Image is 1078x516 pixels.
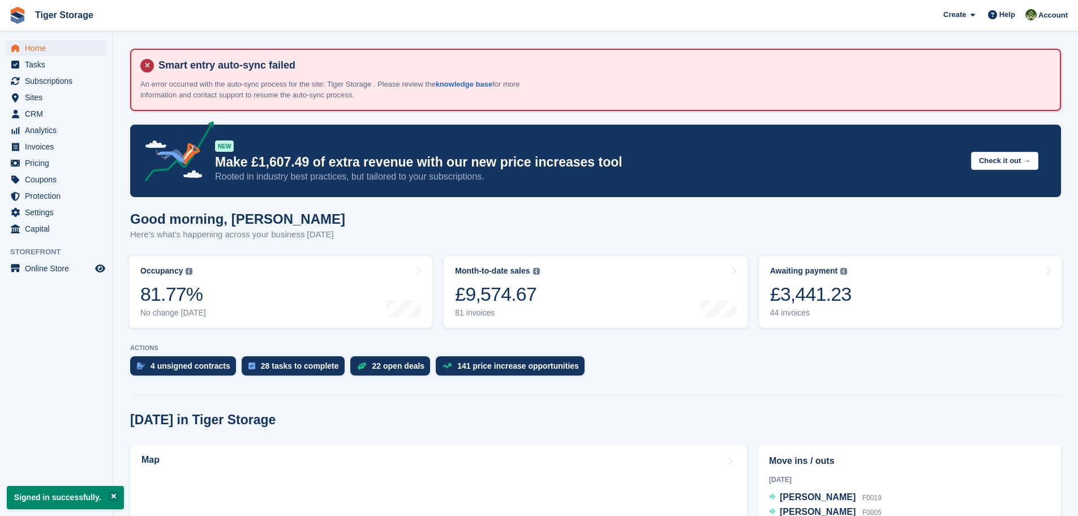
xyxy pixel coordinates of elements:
[140,283,206,306] div: 81.77%
[770,308,852,318] div: 44 invoices
[436,356,590,381] a: 141 price increase opportunities
[6,139,107,155] a: menu
[6,188,107,204] a: menu
[443,363,452,368] img: price_increase_opportunities-93ffe204e8149a01c8c9dc8f82e8f89637d9d84a8eef4429ea346261dce0b2c0.svg
[6,89,107,105] a: menu
[6,57,107,73] a: menu
[999,9,1015,20] span: Help
[242,356,350,381] a: 28 tasks to complete
[436,80,492,88] a: knowledge base
[971,152,1038,170] button: Check it out →
[770,266,838,276] div: Awaiting payment
[372,361,425,370] div: 22 open deals
[140,79,536,101] p: An error occurred with the auto-sync process for the site: Tiger Storage . Please review the for ...
[350,356,436,381] a: 22 open deals
[769,475,1050,485] div: [DATE]
[1025,9,1037,20] img: Matthew Ellwood
[261,361,339,370] div: 28 tasks to complete
[25,155,93,171] span: Pricing
[215,170,962,183] p: Rooted in industry best practices, but tailored to your subscriptions.
[10,246,113,258] span: Storefront
[130,344,1061,352] p: ACTIONS
[6,122,107,138] a: menu
[25,204,93,220] span: Settings
[455,266,530,276] div: Month-to-date sales
[137,363,145,369] img: contract_signature_icon-13c848040528278c33f63329250d36e43548de30e8caae1d1a13099fd9432cc5.svg
[6,40,107,56] a: menu
[140,266,183,276] div: Occupancy
[25,57,93,73] span: Tasks
[25,172,93,187] span: Coupons
[780,492,856,502] span: [PERSON_NAME]
[6,172,107,187] a: menu
[135,121,214,186] img: price-adjustments-announcement-icon-8257ccfd72463d97f412b2fc003d46551f7dbcb40ab6d574587a9cd5c0d94...
[25,261,93,276] span: Online Store
[759,256,1062,328] a: Awaiting payment £3,441.23 44 invoices
[25,73,93,89] span: Subscriptions
[6,261,107,276] a: menu
[130,211,345,227] h1: Good morning, [PERSON_NAME]
[1038,10,1068,21] span: Account
[6,73,107,89] a: menu
[6,204,107,220] a: menu
[25,221,93,237] span: Capital
[6,106,107,122] a: menu
[215,154,962,170] p: Make £1,607.49 of extra revenue with our new price increases tool
[141,455,160,465] h2: Map
[6,155,107,171] a: menu
[6,221,107,237] a: menu
[151,361,230,370] div: 4 unsigned contracts
[31,6,98,24] a: Tiger Storage
[129,256,432,328] a: Occupancy 81.77% No change [DATE]
[7,486,124,509] p: Signed in successfully.
[154,59,1051,72] h4: Smart entry auto-sync failed
[943,9,966,20] span: Create
[248,363,255,369] img: task-75834270c22a3079a89374b754ae025e5fb1db73e45f91037f5363f120a921f8.svg
[25,188,93,204] span: Protection
[25,89,93,105] span: Sites
[130,228,345,241] p: Here's what's happening across your business [DATE]
[769,454,1050,468] h2: Move ins / outs
[25,139,93,155] span: Invoices
[457,361,579,370] div: 141 price increase opportunities
[357,362,367,370] img: deal-1b604bf984904fb50ccaf53a9ad4b4a5d6e5aea283cecdc64d6e3604feb123c2.svg
[130,356,242,381] a: 4 unsigned contracts
[186,268,192,275] img: icon-info-grey-7440780725fd019a000dd9b08b2336e03edf1995a4989e88bcd33f0948082b44.svg
[533,268,540,275] img: icon-info-grey-7440780725fd019a000dd9b08b2336e03edf1995a4989e88bcd33f0948082b44.svg
[140,308,206,318] div: No change [DATE]
[455,283,539,306] div: £9,574.67
[9,7,26,24] img: stora-icon-8386f47178a22dfd0bd8f6a31ec36ba5ce8667c1dd55bd0f319d3a0aa187defe.svg
[25,122,93,138] span: Analytics
[769,491,882,505] a: [PERSON_NAME] F0019
[770,283,852,306] div: £3,441.23
[215,140,234,152] div: NEW
[455,308,539,318] div: 81 invoices
[840,268,847,275] img: icon-info-grey-7440780725fd019a000dd9b08b2336e03edf1995a4989e88bcd33f0948082b44.svg
[25,106,93,122] span: CRM
[130,412,276,428] h2: [DATE] in Tiger Storage
[25,40,93,56] span: Home
[93,262,107,275] a: Preview store
[444,256,747,328] a: Month-to-date sales £9,574.67 81 invoices
[862,494,882,502] span: F0019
